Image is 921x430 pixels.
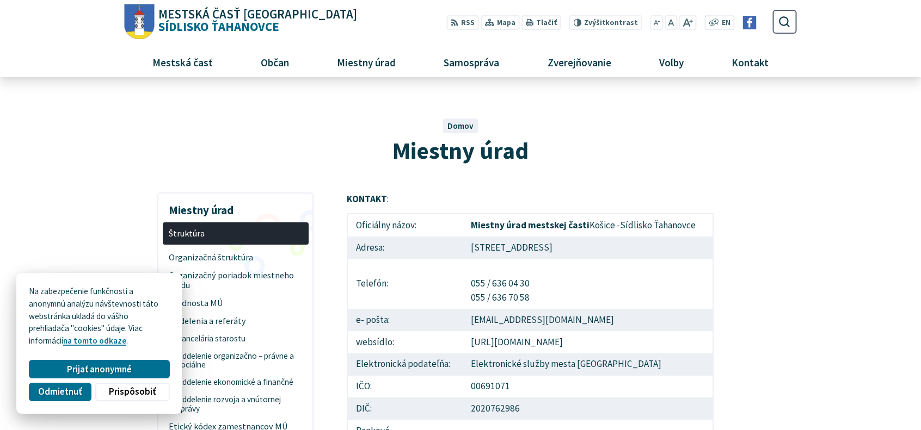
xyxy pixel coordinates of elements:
[347,214,463,236] td: Oficiálny názov:
[169,266,302,294] span: Organizačný poriadok miestneho úradu
[584,18,638,27] span: kontrast
[543,47,615,77] span: Zverejňovanie
[347,193,387,205] strong: KONTAKT
[29,285,169,347] p: Na zabezpečenie funkčnosti a anonymnú analýzu návštevnosti táto webstránka ukladá do vášho prehli...
[171,374,309,391] a: Oddelenie ekonomické a finančné
[424,47,519,77] a: Samospráva
[711,47,788,77] a: Kontakt
[177,347,302,374] span: Oddelenie organizačno – právne a sociálne
[169,312,302,330] span: Oddelenia a referáty
[171,330,309,347] a: Kancelária starostu
[727,47,772,77] span: Kontakt
[149,47,217,77] span: Mestská časť
[171,347,309,374] a: Oddelenie organizačno – právne a sociálne
[650,15,663,30] button: Zmenšiť veľkosť písma
[95,383,169,401] button: Prispôsobiť
[463,331,714,353] td: [URL][DOMAIN_NAME]
[124,4,154,40] img: Prejsť na domovskú stránku
[655,47,687,77] span: Voľby
[481,15,519,30] a: Mapa
[163,294,309,312] a: Prednosta MÚ
[569,15,642,30] button: Zvýšiťkontrast
[163,248,309,266] a: Organizačná štruktúra
[527,47,631,77] a: Zverejňovanie
[679,15,696,30] button: Zväčšiť veľkosť písma
[347,353,463,376] td: Elektronická podateľňa:
[347,192,714,207] p: :
[743,16,757,29] img: Prejsť na Facebook stránku
[177,374,302,391] span: Oddelenie ekonomické a finančné
[521,15,561,30] button: Tlačiť
[584,18,605,27] span: Zvýšiť
[447,121,474,131] a: Domov
[163,266,309,294] a: Organizačný poriadok miestneho úradu
[169,294,302,312] span: Prednosta MÚ
[347,236,463,259] td: Adresa:
[471,402,520,414] a: 2020762986
[169,248,302,266] span: Organizačná štruktúra
[171,391,309,417] a: Oddelenie rozvoja a vnútornej správy
[471,219,590,231] strong: Miestny úrad mestskej časti
[169,225,302,242] span: Štruktúra
[347,376,463,398] td: IČO:
[719,17,733,29] a: EN
[29,383,91,401] button: Odmietnuť
[497,17,515,29] span: Mapa
[177,330,302,347] span: Kancelária starostu
[471,291,530,303] a: 055 / 636 70 58
[133,47,233,77] a: Mestská časť
[38,386,82,397] span: Odmietnuť
[177,391,302,417] span: Oddelenie rozvoja a vnútornej správy
[347,397,463,420] td: DIČ:
[163,196,309,219] h3: Miestny úrad
[461,17,475,29] span: RSS
[67,364,132,375] span: Prijať anonymné
[471,358,661,370] a: Elektronické služby mesta [GEOGRAPHIC_DATA]
[639,47,703,77] a: Voľby
[392,135,529,165] span: Miestny úrad
[471,380,510,392] a: 00691071
[536,18,557,27] span: Tlačiť
[163,312,309,330] a: Oddelenia a referáty
[29,360,169,378] button: Prijať anonymné
[722,17,730,29] span: EN
[257,47,293,77] span: Občan
[154,8,357,33] span: Sídlisko Ťahanovce
[463,214,714,236] td: Košice -Sídlisko Ťahanovce
[124,4,357,40] a: Logo Sídlisko Ťahanovce, prejsť na domovskú stránku.
[463,309,714,331] td: [EMAIL_ADDRESS][DOMAIN_NAME]
[665,15,677,30] button: Nastaviť pôvodnú veľkosť písma
[347,259,463,309] td: Telefón:
[333,47,400,77] span: Miestny úrad
[446,15,478,30] a: RSS
[109,386,156,397] span: Prispôsobiť
[347,331,463,353] td: websídlo:
[440,47,504,77] span: Samospráva
[63,335,126,346] a: na tomto odkaze
[463,236,714,259] td: [STREET_ADDRESS]
[158,8,357,21] span: Mestská časť [GEOGRAPHIC_DATA]
[163,222,309,245] a: Štruktúra
[347,309,463,331] td: e- pošta:
[241,47,309,77] a: Občan
[471,277,530,289] a: 055 / 636 04 30
[317,47,416,77] a: Miestny úrad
